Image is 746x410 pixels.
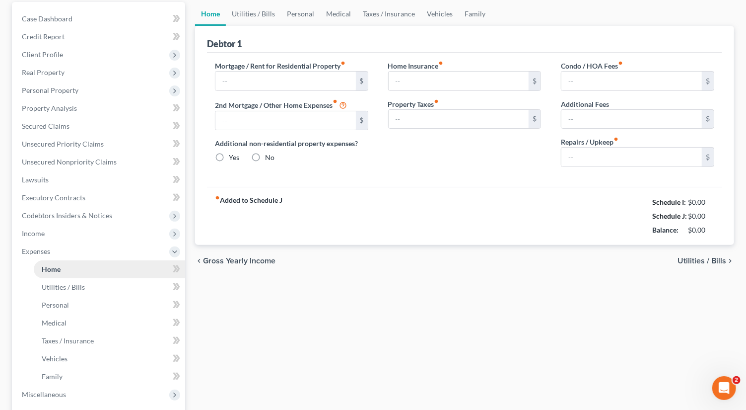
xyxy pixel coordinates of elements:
[688,211,715,221] div: $0.00
[652,212,687,220] strong: Schedule J:
[207,38,242,50] div: Debtor 1
[42,354,68,363] span: Vehicles
[14,117,185,135] a: Secured Claims
[357,2,421,26] a: Taxes / Insurance
[34,314,185,332] a: Medical
[439,61,444,66] i: fiber_manual_record
[22,86,78,94] span: Personal Property
[14,99,185,117] a: Property Analysis
[42,265,61,273] span: Home
[389,72,529,90] input: --
[34,368,185,386] a: Family
[226,2,281,26] a: Utilities / Bills
[42,283,85,291] span: Utilities / Bills
[712,376,736,400] iframe: Intercom live chat
[388,99,439,109] label: Property Taxes
[281,2,320,26] a: Personal
[529,72,541,90] div: $
[42,372,63,381] span: Family
[22,175,49,184] span: Lawsuits
[215,195,282,237] strong: Added to Schedule J
[688,225,715,235] div: $0.00
[618,61,623,66] i: fiber_manual_record
[459,2,491,26] a: Family
[229,153,239,163] label: Yes
[215,195,220,200] i: fiber_manual_record
[726,257,734,265] i: chevron_right
[215,72,356,90] input: --
[34,260,185,278] a: Home
[561,148,702,166] input: --
[22,390,66,399] span: Miscellaneous
[561,72,702,90] input: --
[652,198,686,206] strong: Schedule I:
[733,376,741,384] span: 2
[203,257,275,265] span: Gross Yearly Income
[22,14,72,23] span: Case Dashboard
[561,61,623,71] label: Condo / HOA Fees
[42,301,69,309] span: Personal
[195,257,203,265] i: chevron_left
[265,153,274,163] label: No
[34,332,185,350] a: Taxes / Insurance
[561,110,702,129] input: --
[389,110,529,129] input: --
[340,61,345,66] i: fiber_manual_record
[22,211,112,220] span: Codebtors Insiders & Notices
[434,99,439,104] i: fiber_manual_record
[22,104,77,112] span: Property Analysis
[34,296,185,314] a: Personal
[22,50,63,59] span: Client Profile
[421,2,459,26] a: Vehicles
[14,189,185,207] a: Executory Contracts
[678,257,734,265] button: Utilities / Bills chevron_right
[14,171,185,189] a: Lawsuits
[702,72,714,90] div: $
[529,110,541,129] div: $
[652,226,678,234] strong: Balance:
[561,137,618,147] label: Repairs / Upkeep
[34,350,185,368] a: Vehicles
[22,193,85,202] span: Executory Contracts
[613,137,618,142] i: fiber_manual_record
[14,153,185,171] a: Unsecured Nonpriority Claims
[356,111,368,130] div: $
[14,10,185,28] a: Case Dashboard
[42,336,94,345] span: Taxes / Insurance
[22,247,50,255] span: Expenses
[195,257,275,265] button: chevron_left Gross Yearly Income
[22,158,117,166] span: Unsecured Nonpriority Claims
[22,32,65,41] span: Credit Report
[215,138,368,149] label: Additional non-residential property expenses?
[14,28,185,46] a: Credit Report
[561,99,609,109] label: Additional Fees
[22,68,65,77] span: Real Property
[388,61,444,71] label: Home Insurance
[215,61,345,71] label: Mortgage / Rent for Residential Property
[320,2,357,26] a: Medical
[195,2,226,26] a: Home
[42,319,67,327] span: Medical
[215,99,347,111] label: 2nd Mortgage / Other Home Expenses
[688,197,715,207] div: $0.00
[702,148,714,166] div: $
[702,110,714,129] div: $
[14,135,185,153] a: Unsecured Priority Claims
[22,140,104,148] span: Unsecured Priority Claims
[356,72,368,90] div: $
[22,122,69,130] span: Secured Claims
[678,257,726,265] span: Utilities / Bills
[22,229,45,238] span: Income
[34,278,185,296] a: Utilities / Bills
[215,111,356,130] input: --
[333,99,338,104] i: fiber_manual_record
